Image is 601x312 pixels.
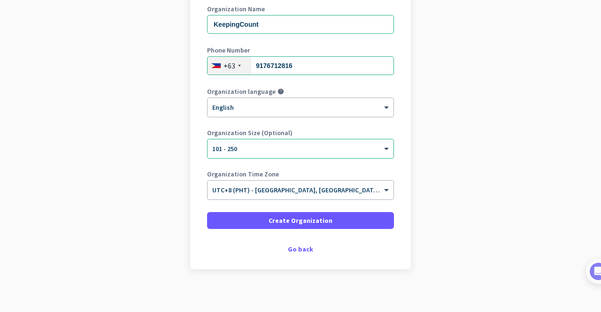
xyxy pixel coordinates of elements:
[207,129,394,136] label: Organization Size (Optional)
[207,56,394,75] input: 2 3234 5678
[207,47,394,53] label: Phone Number
[207,171,394,177] label: Organization Time Zone
[207,88,276,95] label: Organization language
[207,15,394,34] input: What is the name of your organization?
[223,61,235,70] div: +63
[207,212,394,229] button: Create Organization
[269,216,332,225] span: Create Organization
[277,88,284,95] i: help
[207,6,394,12] label: Organization Name
[207,246,394,252] div: Go back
